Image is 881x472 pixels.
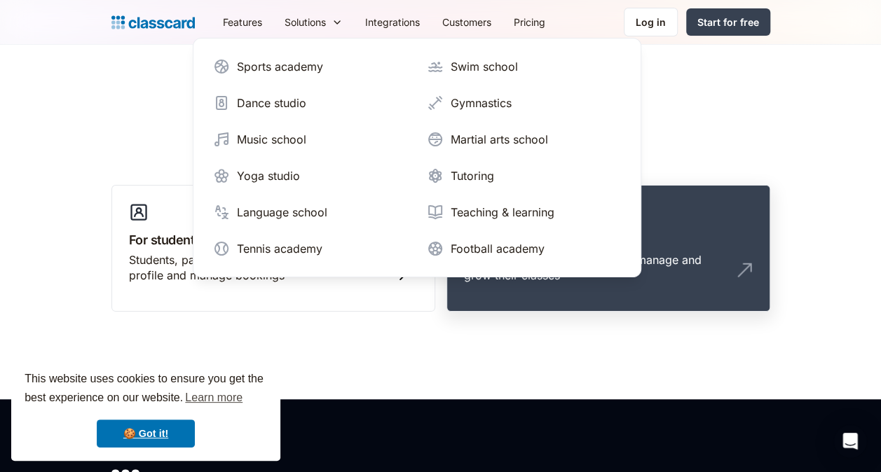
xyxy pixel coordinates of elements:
[207,53,413,81] a: Sports academy
[207,162,413,190] a: Yoga studio
[207,125,413,153] a: Music school
[421,198,627,226] a: Teaching & learning
[833,424,867,458] div: Open Intercom Messenger
[11,357,280,461] div: cookieconsent
[111,185,435,312] a: For studentsStudents, parents or guardians to view their profile and manage bookings
[193,38,641,277] nav: Solutions
[421,53,627,81] a: Swim school
[354,6,431,38] a: Integrations
[451,58,518,75] div: Swim school
[129,230,418,249] h3: For students
[421,89,627,117] a: Gymnastics
[97,419,195,447] a: dismiss cookie message
[451,95,512,111] div: Gymnastics
[129,252,390,284] div: Students, parents or guardians to view their profile and manage bookings
[636,15,666,29] div: Log in
[451,240,545,257] div: Football academy
[207,198,413,226] a: Language school
[431,6,503,38] a: Customers
[207,235,413,263] a: Tennis academy
[451,167,494,184] div: Tutoring
[273,6,354,38] div: Solutions
[237,240,322,257] div: Tennis academy
[111,13,195,32] a: Logo
[503,6,556,38] a: Pricing
[451,204,554,221] div: Teaching & learning
[237,58,323,75] div: Sports academy
[237,167,300,184] div: Yoga studio
[285,15,326,29] div: Solutions
[421,162,627,190] a: Tutoring
[697,15,759,29] div: Start for free
[624,8,678,36] a: Log in
[237,95,306,111] div: Dance studio
[686,8,770,36] a: Start for free
[207,89,413,117] a: Dance studio
[451,131,548,148] div: Martial arts school
[25,370,267,408] span: This website uses cookies to ensure you get the best experience on our website.
[237,131,306,148] div: Music school
[421,235,627,263] a: Football academy
[212,6,273,38] a: Features
[237,204,327,221] div: Language school
[183,387,245,408] a: learn more about cookies
[421,125,627,153] a: Martial arts school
